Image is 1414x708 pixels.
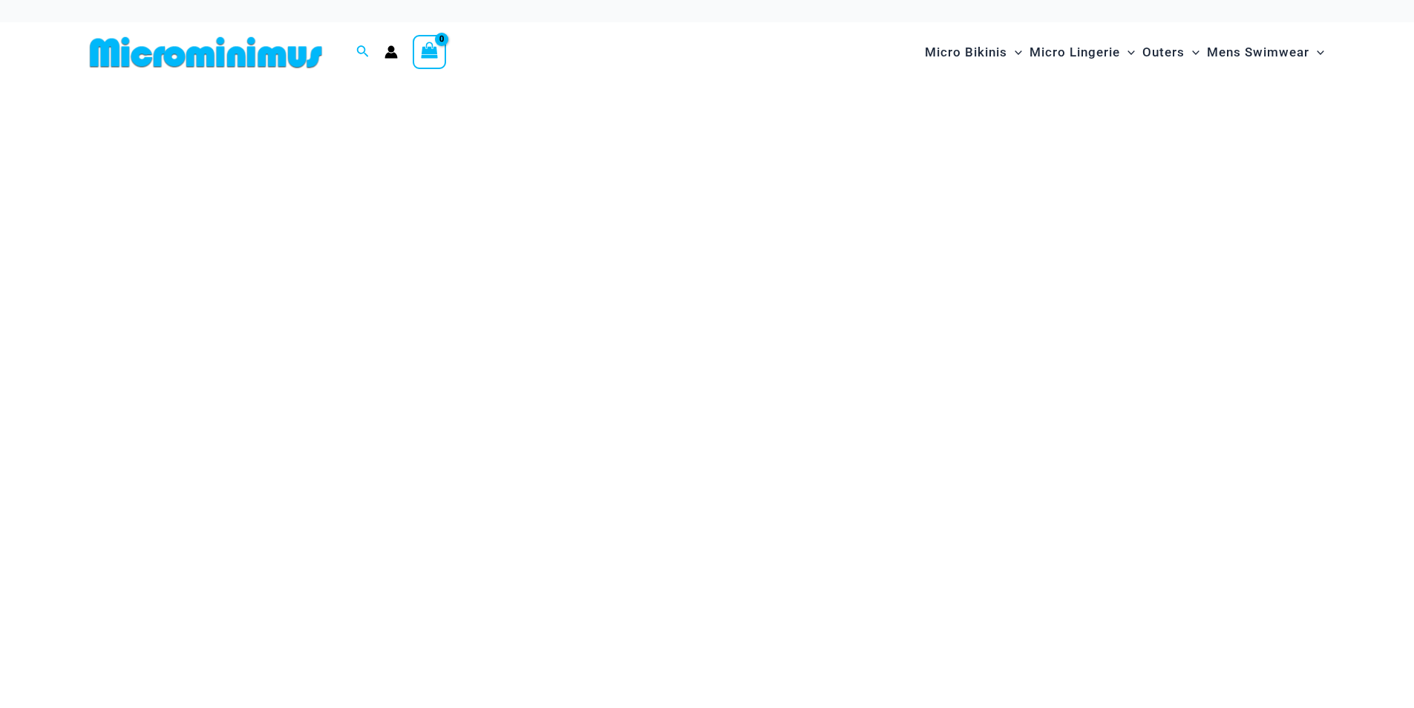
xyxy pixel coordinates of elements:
[1139,30,1203,75] a: OutersMenu ToggleMenu Toggle
[1120,33,1135,71] span: Menu Toggle
[1309,33,1324,71] span: Menu Toggle
[921,30,1026,75] a: Micro BikinisMenu ToggleMenu Toggle
[919,27,1331,77] nav: Site Navigation
[384,45,398,59] a: Account icon link
[1185,33,1199,71] span: Menu Toggle
[1030,33,1120,71] span: Micro Lingerie
[356,43,370,62] a: Search icon link
[1142,33,1185,71] span: Outers
[1207,33,1309,71] span: Mens Swimwear
[84,36,328,69] img: MM SHOP LOGO FLAT
[1026,30,1139,75] a: Micro LingerieMenu ToggleMenu Toggle
[925,33,1007,71] span: Micro Bikinis
[413,35,447,69] a: View Shopping Cart, empty
[1203,30,1328,75] a: Mens SwimwearMenu ToggleMenu Toggle
[1007,33,1022,71] span: Menu Toggle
